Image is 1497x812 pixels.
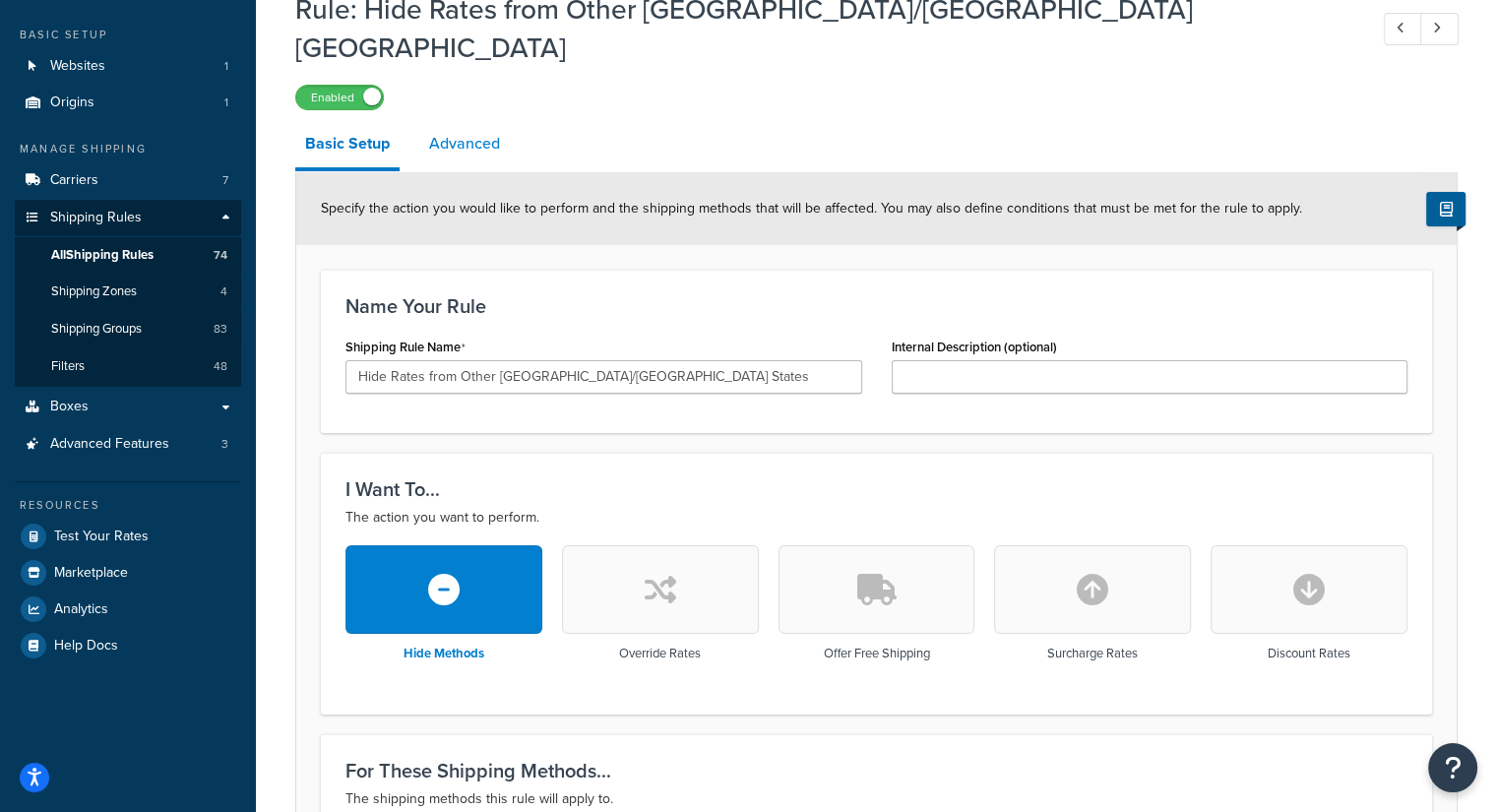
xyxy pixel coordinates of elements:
[214,247,227,264] span: 74
[54,565,128,582] span: Marketplace
[15,311,241,347] li: Shipping Groups
[15,628,241,663] a: Help Docs
[345,787,1407,811] p: The shipping methods this rule will apply to.
[51,321,142,338] span: Shipping Groups
[50,436,169,453] span: Advanced Features
[224,94,228,111] span: 1
[321,198,1302,219] span: Specify the action you would like to perform and the shipping methods that will be affected. You ...
[214,358,227,375] span: 48
[54,529,149,545] span: Test Your Rates
[224,58,228,75] span: 1
[15,426,241,463] a: Advanced Features3
[345,760,1407,781] h3: For These Shipping Methods...
[296,86,383,109] label: Enabled
[345,506,1407,530] p: The action you want to perform.
[1384,13,1422,45] a: Previous Record
[15,592,241,627] a: Analytics
[15,426,241,463] li: Advanced Features
[15,48,241,85] a: Websites1
[15,85,241,121] li: Origins
[50,94,94,111] span: Origins
[823,647,929,660] h3: Offer Free Shipping
[15,48,241,85] li: Websites
[1047,647,1138,660] h3: Surcharge Rates
[15,200,241,387] li: Shipping Rules
[51,358,85,375] span: Filters
[345,478,1407,500] h3: I Want To...
[214,321,227,338] span: 83
[619,647,701,660] h3: Override Rates
[15,200,241,236] a: Shipping Rules
[51,247,154,264] span: All Shipping Rules
[15,389,241,425] a: Boxes
[221,436,228,453] span: 3
[15,162,241,199] a: Carriers7
[404,647,484,660] h3: Hide Methods
[1420,13,1459,45] a: Next Record
[50,58,105,75] span: Websites
[54,638,118,655] span: Help Docs
[220,283,227,300] span: 4
[222,172,228,189] span: 7
[50,172,98,189] span: Carriers
[1268,647,1350,660] h3: Discount Rates
[15,497,241,514] div: Resources
[15,348,241,385] li: Filters
[15,348,241,385] a: Filters48
[50,399,89,415] span: Boxes
[345,295,1407,317] h3: Name Your Rule
[419,120,510,167] a: Advanced
[15,85,241,121] a: Origins1
[15,162,241,199] li: Carriers
[51,283,137,300] span: Shipping Zones
[892,340,1057,354] label: Internal Description (optional)
[15,237,241,274] a: AllShipping Rules74
[15,274,241,310] a: Shipping Zones4
[50,210,142,226] span: Shipping Rules
[15,141,241,157] div: Manage Shipping
[345,340,466,355] label: Shipping Rule Name
[1426,192,1466,226] button: Show Help Docs
[15,519,241,554] a: Test Your Rates
[54,601,108,618] span: Analytics
[15,27,241,43] div: Basic Setup
[15,555,241,591] a: Marketplace
[15,311,241,347] a: Shipping Groups83
[15,274,241,310] li: Shipping Zones
[1428,743,1477,792] button: Open Resource Center
[295,120,400,171] a: Basic Setup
